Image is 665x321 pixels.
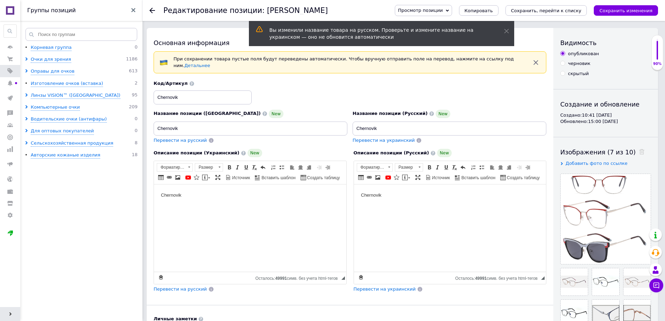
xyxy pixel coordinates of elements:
div: Обновлено: 15:00 [DATE] [560,118,651,125]
span: Создать таблицу [506,175,540,181]
a: Добавить видео с YouTube [384,174,392,181]
span: 49991 [475,276,487,281]
a: Изображение [374,174,382,181]
a: Изображение [174,174,182,181]
span: Перетащите для изменения размера [541,276,545,280]
span: 1186 [126,56,138,63]
a: Курсив (Ctrl+I) [434,163,442,171]
span: Источник [431,175,450,181]
a: Вставить/Редактировать ссылку (Ctrl+L) [365,174,373,181]
span: Источник [231,175,250,181]
span: Перевести на украинский [353,138,415,143]
span: Создать таблицу [306,175,340,181]
a: Создать таблицу [499,174,541,181]
i: Сохранить изменения [599,8,652,13]
span: При сохранении товара пустые поля будут переведены автоматически. Чтобы вручную отправить поле на... [173,56,514,68]
a: Подчеркнутый (Ctrl+U) [442,163,450,171]
span: Форматирование [157,163,186,171]
a: По центру [497,163,504,171]
span: 0 [135,44,138,51]
iframe: Визуальный текстовый редактор, D5C96EF9-6A21-401D-9EE5-7ED1AD1B0789 [154,184,346,272]
a: Таблица [357,174,365,181]
div: Очки для зрения [31,56,71,63]
a: Размер [395,163,423,172]
a: Отменить (Ctrl+Z) [459,163,467,171]
span: Копировать [465,8,493,13]
div: 90% Качество заполнения [651,35,663,70]
img: :flag-ua: [160,58,168,67]
a: Вставить шаблон [254,174,296,181]
div: Видимость [560,38,651,47]
div: Изображения (7 из 10) [560,148,651,156]
span: New [269,110,283,118]
a: Вставить шаблон [454,174,496,181]
span: 49991 [275,276,287,281]
div: Сельскохозяйственная продукция [31,140,113,147]
a: Вставить иконку [193,174,200,181]
span: Размер [395,163,416,171]
a: Вставить иконку [393,174,400,181]
iframe: Визуальный текстовый редактор, 6688FD06-EDE4-4A24-B252-ADE0374DFD98 [354,184,546,272]
a: Сделать резервную копию сейчас [357,273,365,281]
span: Добавить фото по ссылке [566,161,628,166]
div: Авторские кожаные изделия [31,152,100,159]
a: Вставить/Редактировать ссылку (Ctrl+L) [165,174,173,181]
a: Вставить / удалить маркированный список [278,163,286,171]
a: Вставить / удалить нумерованный список [269,163,277,171]
input: Поиск по группам [25,28,137,41]
span: New [247,149,262,157]
button: Сохранить, перейти к списку [505,5,587,16]
a: Источник [424,174,451,181]
span: Код/Артикул [154,81,188,86]
input: Например, H&M женское платье зеленое 38 размер вечернее макси с блестками [154,122,347,136]
div: Компьютерные очки [31,104,80,111]
div: Подсчет символов [256,274,341,281]
a: Форматирование [157,163,193,172]
div: Водительские очки (антифары) [31,116,107,123]
a: Увеличить отступ [524,163,532,171]
div: Изготовление очков (вставка) [31,80,103,87]
button: Сохранить изменения [594,5,658,16]
button: Чат с покупателем [649,278,663,292]
span: Вставить шаблон [460,175,495,181]
div: Создание и обновление [560,100,651,109]
span: Просмотр позиции [398,8,443,13]
span: Форматирование [357,163,386,171]
span: 0 [135,128,138,134]
i: Сохранить, перейти к списку [511,8,582,13]
h1: Редактирование позиции: Chernovik [163,6,328,15]
span: Перетащите для изменения размера [341,276,345,280]
a: Отменить (Ctrl+Z) [259,163,267,171]
a: Таблица [157,174,165,181]
a: Убрать форматирование [251,163,258,171]
div: Создано: 10:41 [DATE] [560,112,651,118]
a: Детальнее [184,63,210,68]
span: New [437,149,452,157]
span: Перевести на украинский [354,286,416,292]
a: Вставить сообщение [201,174,211,181]
div: 90% [652,61,663,66]
a: По правому краю [305,163,313,171]
a: Увеличить отступ [324,163,332,171]
button: Копировать [459,5,498,16]
a: Вставить сообщение [401,174,411,181]
span: Описание позиции (Русский) [354,150,429,155]
a: Вставить / удалить нумерованный список [470,163,477,171]
span: Перевести на русский [154,286,207,292]
div: Оправы для очков [31,68,74,75]
a: Подчеркнутый (Ctrl+U) [242,163,250,171]
span: 0 [135,116,138,123]
div: Подсчет символов [455,274,541,281]
span: 209 [129,104,138,111]
a: Уменьшить отступ [316,163,323,171]
span: Размер [195,163,216,171]
div: Вернуться назад [149,8,155,13]
span: 8 [135,140,138,147]
span: Описание позиции (Украинский) [154,150,239,155]
span: 95 [132,92,138,99]
a: Добавить видео с YouTube [184,174,192,181]
a: Источник [224,174,251,181]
